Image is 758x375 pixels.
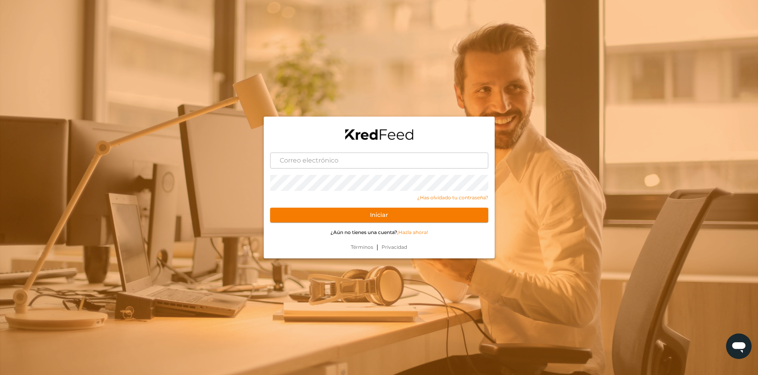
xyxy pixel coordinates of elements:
[345,129,413,140] img: logo-black.png
[348,244,376,251] a: Términos
[731,338,747,354] img: chatIcon
[270,208,488,223] button: Iniciar
[264,242,495,258] div: |
[378,244,410,251] a: Privacidad
[397,229,428,235] a: ¡Hazla ahora!
[270,229,488,236] p: ¿Aún no tienes una cuenta?
[270,194,488,201] a: ¿Has olvidado tu contraseña?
